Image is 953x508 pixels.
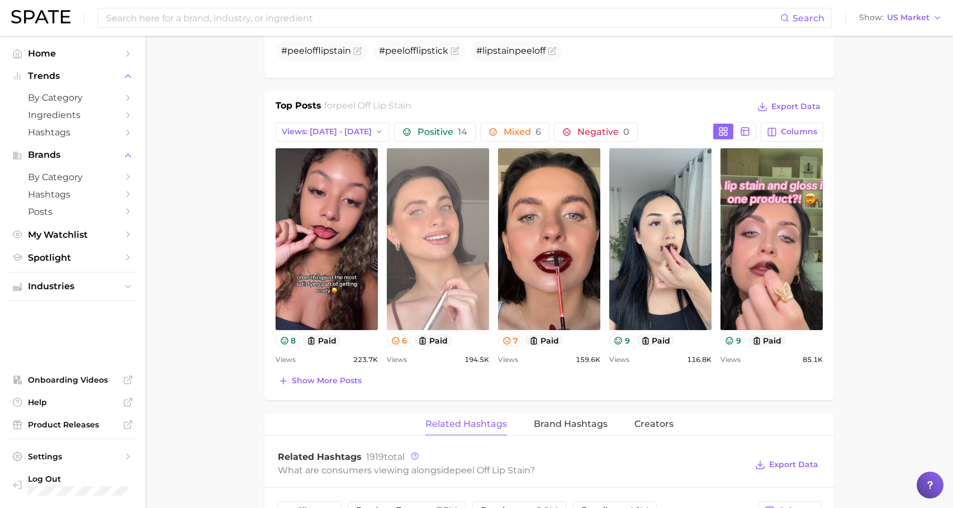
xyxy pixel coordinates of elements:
[803,353,823,366] span: 85.1k
[28,474,127,484] span: Log Out
[28,127,117,138] span: Hashtags
[534,419,608,429] span: Brand Hashtags
[276,99,321,116] h1: Top Posts
[28,110,117,120] span: Ingredients
[535,126,541,137] span: 6
[379,45,448,56] span: # stick
[720,335,746,346] button: 9
[9,124,136,141] a: Hashtags
[28,71,117,81] span: Trends
[9,394,136,411] a: Help
[482,45,493,56] span: lip
[28,281,117,291] span: Industries
[748,335,786,346] button: paid
[781,127,817,137] span: Columns
[576,353,600,366] span: 159.6k
[634,419,674,429] span: Creators
[405,45,419,56] span: off
[28,189,117,200] span: Hashtags
[276,123,390,142] button: Views: [DATE] - [DATE]
[525,335,563,346] button: paid
[464,353,489,366] span: 194.5k
[276,373,364,389] button: Show more posts
[637,335,675,346] button: paid
[9,45,136,62] a: Home
[28,420,117,430] span: Product Releases
[278,451,362,462] span: Related Hashtags
[105,8,780,27] input: Search here for a brand, industry, or ingredient
[385,45,405,56] span: peel
[28,397,117,407] span: Help
[28,172,117,182] span: by Category
[9,89,136,106] a: by Category
[414,335,452,346] button: paid
[9,416,136,433] a: Product Releases
[9,226,136,243] a: My Watchlist
[307,45,321,56] span: off
[287,45,307,56] span: peel
[281,45,351,56] span: #
[292,376,362,385] span: Show more posts
[755,99,823,115] button: Export Data
[504,128,541,137] span: Mixed
[752,457,821,473] button: Export Data
[276,335,301,346] button: 8
[577,128,629,137] span: Negative
[859,15,884,21] span: Show
[548,46,557,55] button: Flag as miscategorized or irrelevant
[687,353,712,366] span: 116.8k
[9,68,136,84] button: Trends
[458,126,467,137] span: 14
[419,45,427,56] span: lip
[769,460,818,469] span: Export Data
[282,127,372,137] span: Views: [DATE] - [DATE]
[336,100,411,111] span: peel off lip stain
[278,463,747,478] div: What are consumers viewing alongside ?
[28,252,117,263] span: Spotlight
[515,45,534,56] span: peel
[623,126,629,137] span: 0
[387,353,407,366] span: Views
[856,11,945,25] button: ShowUS Market
[353,46,362,55] button: Flag as miscategorized or irrelevant
[28,451,117,462] span: Settings
[366,451,384,462] span: 1919
[366,451,405,462] span: total
[534,45,546,56] span: off
[720,353,741,366] span: Views
[498,353,518,366] span: Views
[302,335,341,346] button: paid
[455,465,530,476] span: peel off lip stain
[28,375,117,385] span: Onboarding Videos
[321,45,329,56] span: lip
[793,13,824,23] span: Search
[418,128,467,137] span: Positive
[425,419,507,429] span: Related Hashtags
[9,249,136,266] a: Spotlight
[324,99,411,116] h2: for
[9,186,136,203] a: Hashtags
[476,45,546,56] span: #
[9,168,136,186] a: by Category
[28,206,117,217] span: Posts
[28,150,117,160] span: Brands
[771,102,821,111] span: Export Data
[9,371,136,388] a: Onboarding Videos
[353,353,378,366] span: 223.7k
[493,45,515,56] span: stain
[9,471,136,499] a: Log out. Currently logged in with e-mail rking@bellff.com.
[28,92,117,103] span: by Category
[9,278,136,295] button: Industries
[887,15,930,21] span: US Market
[28,48,117,59] span: Home
[387,335,412,346] button: 6
[9,448,136,465] a: Settings
[761,123,823,142] button: Columns
[9,106,136,124] a: Ingredients
[451,46,459,55] button: Flag as miscategorized or irrelevant
[329,45,351,56] span: stain
[9,203,136,220] a: Posts
[498,335,523,346] button: 7
[609,353,629,366] span: Views
[276,353,296,366] span: Views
